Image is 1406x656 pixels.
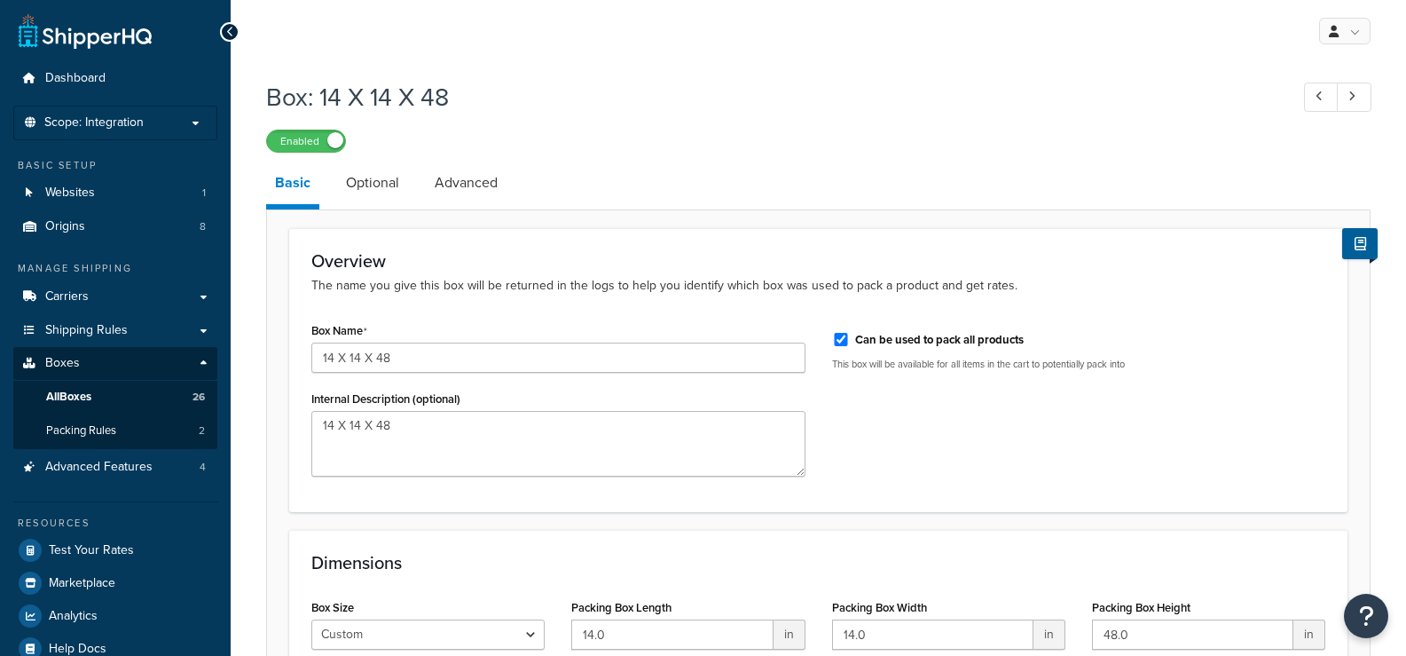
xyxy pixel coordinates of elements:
a: Boxes [13,347,217,380]
div: Resources [13,516,217,531]
span: Advanced Features [45,460,153,475]
h1: Box: 14 X 14 X 48 [266,80,1271,115]
a: Websites1 [13,177,217,209]
a: Analytics [13,600,217,632]
p: The name you give this box will be returned in the logs to help you identify which box was used t... [311,276,1325,296]
div: Basic Setup [13,158,217,173]
a: AllBoxes26 [13,381,217,414]
label: Packing Box Length [571,601,672,614]
label: Box Name [311,324,367,338]
p: This box will be available for all items in the cart to potentially pack into [832,358,1326,371]
span: in [1293,620,1325,650]
div: Manage Shipping [13,261,217,276]
span: Dashboard [45,71,106,86]
span: in [1033,620,1065,650]
span: in [774,620,805,650]
a: Marketplace [13,567,217,599]
a: Carriers [13,281,217,313]
label: Internal Description (optional) [311,392,460,406]
li: Packing Rules [13,415,217,447]
h3: Overview [311,251,1325,271]
span: Test Your Rates [49,543,134,558]
a: Previous Record [1304,83,1339,112]
li: Websites [13,177,217,209]
span: Origins [45,219,85,234]
label: Enabled [267,130,345,152]
textarea: 14 X 14 X 48 [311,411,805,477]
label: Can be used to pack all products [855,332,1024,348]
span: Marketplace [49,576,115,591]
a: Shipping Rules [13,314,217,347]
li: Boxes [13,347,217,448]
a: Advanced Features4 [13,451,217,484]
h3: Dimensions [311,553,1325,573]
li: Advanced Features [13,451,217,484]
a: Origins8 [13,210,217,243]
span: Websites [45,186,95,201]
a: Dashboard [13,62,217,95]
span: 4 [200,460,206,475]
span: Analytics [49,609,98,624]
span: 2 [199,423,205,439]
a: Optional [337,162,408,204]
span: Carriers [45,289,89,304]
label: Packing Box Width [832,601,927,614]
a: Basic [266,162,319,209]
span: Scope: Integration [44,115,144,130]
li: Origins [13,210,217,243]
a: Test Your Rates [13,534,217,566]
span: Boxes [45,356,80,371]
a: Next Record [1337,83,1371,112]
a: Advanced [426,162,507,204]
span: Packing Rules [46,423,116,439]
span: 8 [200,219,206,234]
span: 1 [202,186,206,201]
button: Show Help Docs [1342,228,1378,259]
a: Packing Rules2 [13,415,217,447]
label: Packing Box Height [1092,601,1190,614]
span: Shipping Rules [45,323,128,338]
label: Box Size [311,601,354,614]
span: 26 [192,390,205,405]
button: Open Resource Center [1344,594,1388,638]
span: All Boxes [46,390,91,405]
